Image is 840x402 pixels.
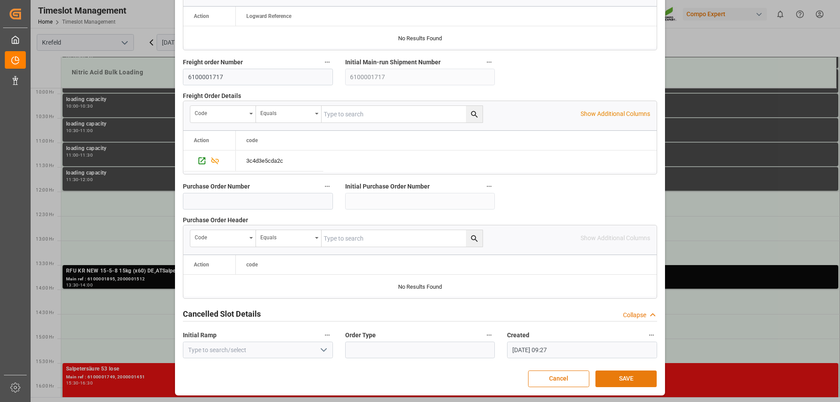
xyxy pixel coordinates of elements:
div: Action [194,137,209,143]
button: Initial Ramp [322,329,333,341]
button: Purchase Order Number [322,181,333,192]
button: SAVE [595,371,657,387]
button: search button [466,106,483,122]
span: code [246,262,258,268]
button: Order Type [483,329,495,341]
span: Initial Purchase Order Number [345,182,430,191]
button: open menu [316,343,329,357]
h2: Cancelled Slot Details [183,308,261,320]
span: Freight order Number [183,58,243,67]
button: open menu [256,106,322,122]
button: Freight order Number [322,56,333,68]
div: Action [194,13,209,19]
input: Type to search/select [183,342,333,358]
div: 3c4d3e5cda2c [236,150,323,171]
span: Initial Main-run Shipment Number [345,58,441,67]
span: Purchase Order Header [183,216,248,225]
div: Press SPACE to select this row. [236,150,323,171]
span: Initial Ramp [183,331,217,340]
span: code [246,137,258,143]
div: code [195,231,246,241]
div: Action [194,262,209,268]
span: Created [507,331,529,340]
p: Show Additional Columns [581,109,650,119]
button: open menu [190,106,256,122]
input: Type to search [322,106,483,122]
button: search button [466,230,483,247]
div: Collapse [623,311,646,320]
div: Equals [260,107,312,117]
input: DD.MM.YYYY HH:MM [507,342,657,358]
span: Order Type [345,331,376,340]
button: open menu [190,230,256,247]
input: Type to search [322,230,483,247]
div: Equals [260,231,312,241]
div: code [195,107,246,117]
div: Press SPACE to select this row. [183,150,236,171]
button: open menu [256,230,322,247]
span: Logward Reference [246,13,291,19]
button: Cancel [528,371,589,387]
span: Purchase Order Number [183,182,250,191]
button: Initial Main-run Shipment Number [483,56,495,68]
button: Created [646,329,657,341]
span: Freight Order Details [183,91,241,101]
button: Initial Purchase Order Number [483,181,495,192]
